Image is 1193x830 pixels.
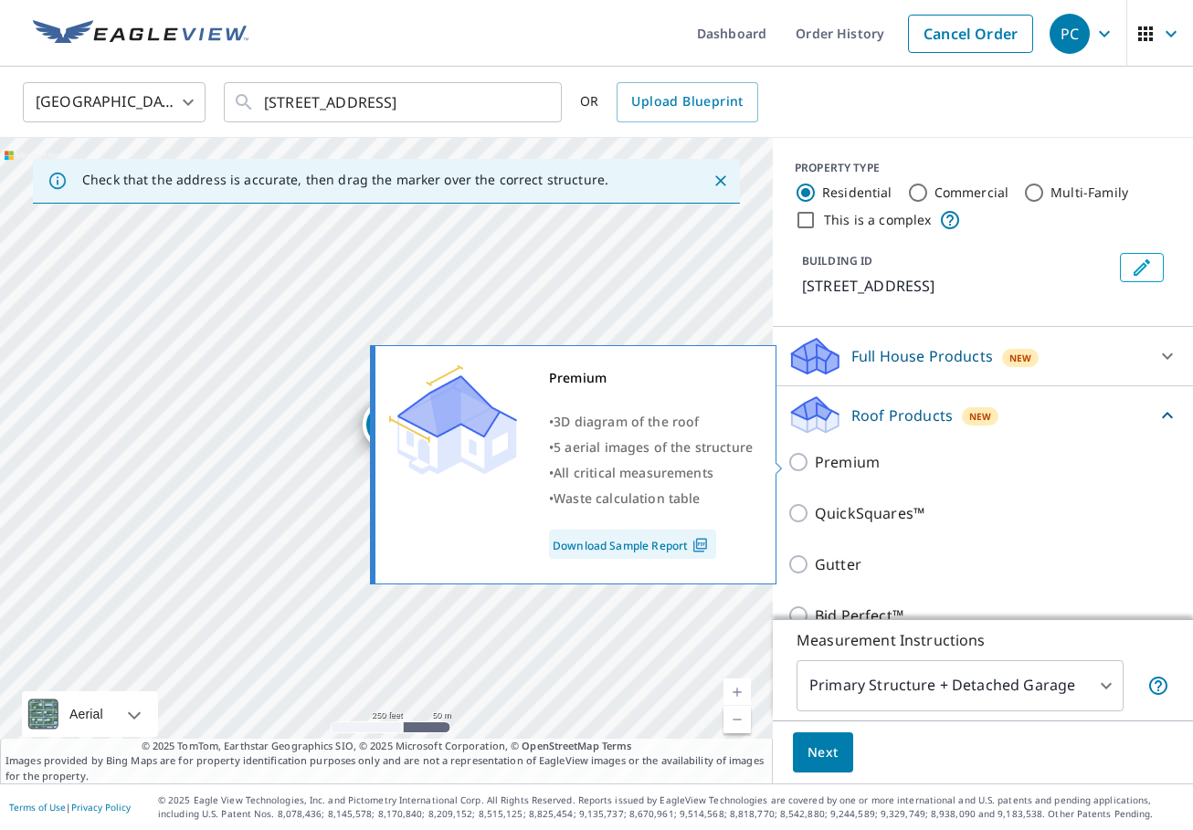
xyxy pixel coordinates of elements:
[264,77,524,128] input: Search by address or latitude-longitude
[9,801,66,814] a: Terms of Use
[793,732,853,773] button: Next
[142,739,632,754] span: © 2025 TomTom, Earthstar Geographics SIO, © 2025 Microsoft Corporation, ©
[82,172,608,188] p: Check that the address is accurate, then drag the marker over the correct structure.
[815,451,880,473] p: Premium
[549,530,716,559] a: Download Sample Report
[969,409,991,424] span: New
[802,275,1113,297] p: [STREET_ADDRESS]
[851,404,953,426] p: Roof Products
[815,502,924,524] p: QuickSquares™
[580,82,758,122] div: OR
[64,691,109,737] div: Aerial
[824,211,932,229] label: This is a complex
[522,739,598,752] a: OpenStreetMap
[602,739,632,752] a: Terms
[802,253,872,268] p: BUILDING ID
[389,365,517,475] img: Premium
[787,334,1178,378] div: Full House ProductsNew
[554,489,700,507] span: Waste calculation table
[787,394,1178,436] div: Roof ProductsNew
[1009,351,1031,365] span: New
[934,184,1009,202] label: Commercial
[549,409,753,435] div: •
[22,691,158,737] div: Aerial
[33,20,248,47] img: EV Logo
[71,801,131,814] a: Privacy Policy
[723,678,751,706] a: Current Level 17, Zoom In
[363,401,410,457] div: Dropped pin, building 1, Residential property, 4605 Park Side Cir Collierville, TN 38017
[631,90,743,113] span: Upload Blueprint
[9,802,131,813] p: |
[908,15,1033,53] a: Cancel Order
[688,537,713,553] img: Pdf Icon
[1120,253,1164,282] button: Edit building 1
[709,169,733,193] button: Close
[797,660,1124,711] div: Primary Structure + Detached Garage
[554,438,753,456] span: 5 aerial images of the structure
[808,741,839,764] span: Next
[851,345,993,367] p: Full House Products
[617,82,757,122] a: Upload Blueprint
[815,604,903,626] p: Bid Perfect™
[723,706,751,733] a: Current Level 17, Zoom Out
[549,365,753,391] div: Premium
[549,486,753,511] div: •
[1147,675,1169,697] span: Your report will include the primary structure and a detached garage if one exists.
[554,413,699,430] span: 3D diagram of the roof
[815,553,861,575] p: Gutter
[795,160,1171,176] div: PROPERTY TYPE
[549,435,753,460] div: •
[158,793,1184,821] p: © 2025 Eagle View Technologies, Inc. and Pictometry International Corp. All Rights Reserved. Repo...
[1050,14,1090,54] div: PC
[1050,184,1128,202] label: Multi-Family
[23,77,206,128] div: [GEOGRAPHIC_DATA]
[549,460,753,486] div: •
[797,629,1169,651] p: Measurement Instructions
[822,184,892,202] label: Residential
[554,464,713,481] span: All critical measurements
